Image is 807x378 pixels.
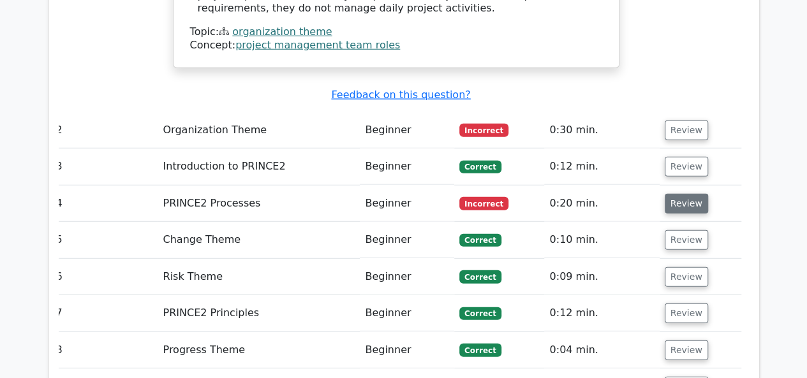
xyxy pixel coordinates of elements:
[190,25,602,39] div: Topic:
[665,267,708,287] button: Review
[232,25,332,38] a: organization theme
[331,89,470,101] a: Feedback on this question?
[544,332,659,368] td: 0:04 min.
[665,303,708,323] button: Review
[51,259,158,295] td: 6
[544,295,659,331] td: 0:12 min.
[158,332,360,368] td: Progress Theme
[459,124,508,136] span: Incorrect
[158,112,360,149] td: Organization Theme
[360,149,454,185] td: Beginner
[190,39,602,52] div: Concept:
[51,295,158,331] td: 7
[544,112,659,149] td: 0:30 min.
[459,307,501,320] span: Correct
[459,161,501,173] span: Correct
[360,112,454,149] td: Beginner
[51,222,158,258] td: 5
[235,39,400,51] a: project management team roles
[360,259,454,295] td: Beginner
[51,332,158,368] td: 8
[51,112,158,149] td: 2
[665,340,708,360] button: Review
[544,149,659,185] td: 0:12 min.
[360,222,454,258] td: Beginner
[459,197,508,210] span: Incorrect
[665,230,708,250] button: Review
[158,222,360,258] td: Change Theme
[459,234,501,247] span: Correct
[544,185,659,222] td: 0:20 min.
[544,222,659,258] td: 0:10 min.
[158,149,360,185] td: Introduction to PRINCE2
[158,185,360,222] td: PRINCE2 Processes
[360,185,454,222] td: Beginner
[158,259,360,295] td: Risk Theme
[665,120,708,140] button: Review
[360,332,454,368] td: Beginner
[665,194,708,214] button: Review
[459,270,501,283] span: Correct
[51,185,158,222] td: 4
[665,157,708,177] button: Review
[544,259,659,295] td: 0:09 min.
[360,295,454,331] td: Beginner
[51,149,158,185] td: 3
[459,344,501,356] span: Correct
[158,295,360,331] td: PRINCE2 Principles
